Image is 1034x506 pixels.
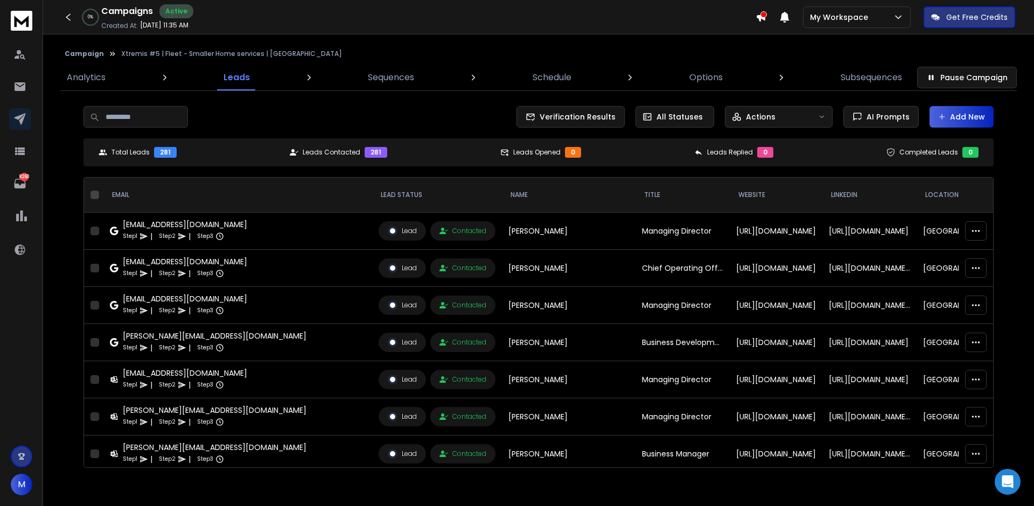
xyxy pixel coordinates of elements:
[917,361,1009,398] td: [GEOGRAPHIC_DATA]
[197,231,213,242] p: Step 3
[67,71,106,84] p: Analytics
[123,293,247,304] div: [EMAIL_ADDRESS][DOMAIN_NAME]
[159,454,176,465] p: Step 2
[822,178,917,213] th: LinkedIn
[995,469,1021,495] div: Open Intercom Messenger
[635,213,730,250] td: Managing Director
[502,250,635,287] td: [PERSON_NAME]
[197,454,213,465] p: Step 3
[917,178,1009,213] th: location
[917,398,1009,435] td: [GEOGRAPHIC_DATA]
[123,405,306,416] div: [PERSON_NAME][EMAIL_ADDRESS][DOMAIN_NAME]
[365,147,387,158] div: 281
[150,342,152,353] p: |
[88,14,93,20] p: 0 %
[730,287,822,324] td: [URL][DOMAIN_NAME]
[20,173,29,181] p: 8260
[822,398,917,435] td: [URL][DOMAIN_NAME][PERSON_NAME]
[822,213,917,250] td: [URL][DOMAIN_NAME]
[159,380,176,390] p: Step 2
[140,21,188,30] p: [DATE] 11:35 AM
[656,111,703,122] p: All Statuses
[439,301,486,310] div: Contacted
[917,435,1009,473] td: [GEOGRAPHIC_DATA]
[810,12,872,23] p: My Workspace
[188,268,191,279] p: |
[730,324,822,361] td: [URL][DOMAIN_NAME]
[197,417,213,427] p: Step 3
[388,375,417,384] div: Lead
[757,147,773,158] div: 0
[746,111,775,122] p: Actions
[730,435,822,473] td: [URL][DOMAIN_NAME]
[822,287,917,324] td: [URL][DOMAIN_NAME][PERSON_NAME]
[924,6,1015,28] button: Get Free Credits
[946,12,1008,23] p: Get Free Credits
[150,305,152,316] p: |
[123,417,137,427] p: Step 1
[822,250,917,287] td: [URL][DOMAIN_NAME][PERSON_NAME]
[159,268,176,279] p: Step 2
[123,442,306,453] div: [PERSON_NAME][EMAIL_ADDRESS][DOMAIN_NAME]
[502,287,635,324] td: [PERSON_NAME]
[962,147,979,158] div: 0
[439,338,486,347] div: Contacted
[150,268,152,279] p: |
[862,111,910,122] span: AI Prompts
[535,111,616,122] span: Verification Results
[188,305,191,316] p: |
[388,449,417,459] div: Lead
[730,361,822,398] td: [URL][DOMAIN_NAME]
[372,178,502,213] th: LEAD STATUS
[689,71,723,84] p: Options
[65,50,104,58] button: Campaign
[899,148,958,157] p: Completed Leads
[683,65,729,90] a: Options
[834,65,909,90] a: Subsequences
[159,417,176,427] p: Step 2
[635,250,730,287] td: Chief Operating Officer
[123,331,306,341] div: [PERSON_NAME][EMAIL_ADDRESS][DOMAIN_NAME]
[11,11,32,31] img: logo
[197,342,213,353] p: Step 3
[150,380,152,390] p: |
[159,4,193,18] div: Active
[197,305,213,316] p: Step 3
[150,454,152,465] p: |
[439,264,486,272] div: Contacted
[123,305,137,316] p: Step 1
[121,50,342,58] p: Xtremis #5 | Fleet - Smaller Home services | [GEOGRAPHIC_DATA]
[502,324,635,361] td: [PERSON_NAME]
[123,219,247,230] div: [EMAIL_ADDRESS][DOMAIN_NAME]
[439,375,486,384] div: Contacted
[730,398,822,435] td: [URL][DOMAIN_NAME]
[11,474,32,495] button: M
[111,148,150,157] p: Total Leads
[101,5,153,18] h1: Campaigns
[103,178,372,213] th: EMAIL
[533,71,571,84] p: Schedule
[123,454,137,465] p: Step 1
[368,71,414,84] p: Sequences
[917,324,1009,361] td: [GEOGRAPHIC_DATA]
[502,435,635,473] td: [PERSON_NAME]
[439,227,486,235] div: Contacted
[188,231,191,242] p: |
[841,71,902,84] p: Subsequences
[9,173,31,194] a: 8260
[197,268,213,279] p: Step 3
[822,324,917,361] td: [URL][DOMAIN_NAME]
[439,412,486,421] div: Contacted
[843,106,919,128] button: AI Prompts
[123,342,137,353] p: Step 1
[150,417,152,427] p: |
[502,178,635,213] th: NAME
[361,65,421,90] a: Sequences
[565,147,581,158] div: 0
[123,380,137,390] p: Step 1
[388,412,417,421] div: Lead
[502,361,635,398] td: [PERSON_NAME]
[188,342,191,353] p: |
[513,148,561,157] p: Leads Opened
